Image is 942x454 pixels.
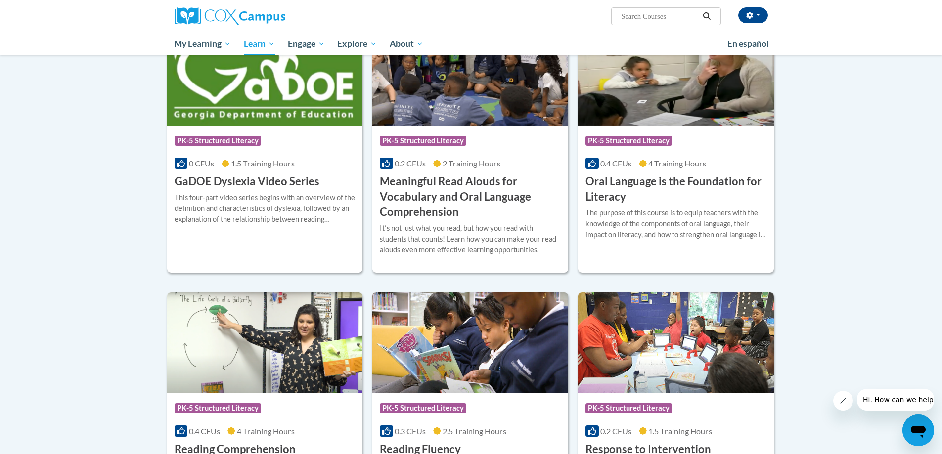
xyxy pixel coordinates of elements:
[395,159,426,168] span: 0.2 CEUs
[600,426,631,436] span: 0.2 CEUs
[175,174,319,189] h3: GaDOE Dyslexia Video Series
[244,38,275,50] span: Learn
[648,159,706,168] span: 4 Training Hours
[585,136,672,146] span: PK-5 Structured Literacy
[443,426,506,436] span: 2.5 Training Hours
[372,25,568,273] a: Course LogoPK-5 Structured Literacy0.2 CEUs2 Training Hours Meaningful Read Alouds for Vocabulary...
[237,33,281,55] a: Learn
[168,33,238,55] a: My Learning
[175,136,261,146] span: PK-5 Structured Literacy
[189,159,214,168] span: 0 CEUs
[443,159,500,168] span: 2 Training Hours
[175,192,356,225] div: This four-part video series begins with an overview of the definition and characteristics of dysl...
[833,391,853,411] iframe: Close message
[383,33,430,55] a: About
[231,159,295,168] span: 1.5 Training Hours
[699,10,714,22] button: Search
[175,403,261,413] span: PK-5 Structured Literacy
[167,25,363,273] a: Course LogoPK-5 Structured Literacy0 CEUs1.5 Training Hours GaDOE Dyslexia Video SeriesThis four-...
[390,38,423,50] span: About
[174,38,231,50] span: My Learning
[380,403,466,413] span: PK-5 Structured Literacy
[721,34,775,54] a: En español
[738,7,768,23] button: Account Settings
[902,414,934,446] iframe: Button to launch messaging window
[331,33,383,55] a: Explore
[175,7,285,25] img: Cox Campus
[857,389,934,411] iframe: Message from company
[167,25,363,126] img: Course Logo
[648,426,712,436] span: 1.5 Training Hours
[160,33,783,55] div: Main menu
[600,159,631,168] span: 0.4 CEUs
[288,38,325,50] span: Engage
[372,25,568,126] img: Course Logo
[380,136,466,146] span: PK-5 Structured Literacy
[395,426,426,436] span: 0.3 CEUs
[167,292,363,393] img: Course Logo
[578,25,774,273] a: Course LogoPK-5 Structured Literacy0.4 CEUs4 Training Hours Oral Language is the Foundation for L...
[585,403,672,413] span: PK-5 Structured Literacy
[578,292,774,393] img: Course Logo
[6,7,80,15] span: Hi. How can we help?
[175,7,362,25] a: Cox Campus
[585,207,766,240] div: The purpose of this course is to equip teachers with the knowledge of the components of oral lang...
[578,25,774,126] img: Course Logo
[237,426,295,436] span: 4 Training Hours
[380,223,561,255] div: Itʹs not just what you read, but how you read with students that counts! Learn how you can make y...
[281,33,331,55] a: Engage
[337,38,377,50] span: Explore
[620,10,699,22] input: Search Courses
[189,426,220,436] span: 0.4 CEUs
[727,39,769,49] span: En español
[380,174,561,219] h3: Meaningful Read Alouds for Vocabulary and Oral Language Comprehension
[585,174,766,205] h3: Oral Language is the Foundation for Literacy
[372,292,568,393] img: Course Logo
